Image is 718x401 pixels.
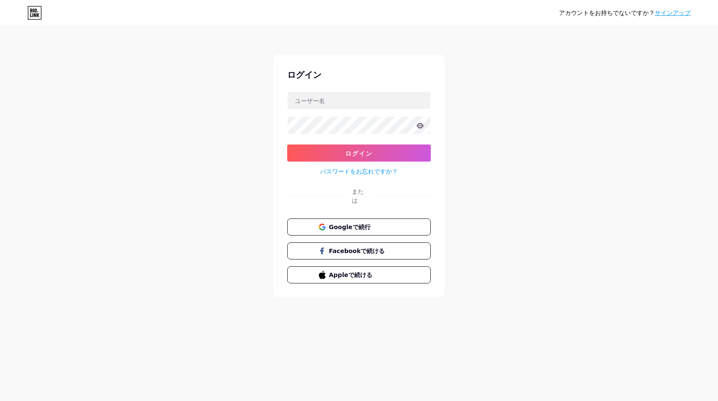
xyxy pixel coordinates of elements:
[287,144,431,162] button: ログイン
[329,224,371,230] font: Googleで続行
[352,188,364,204] font: または
[329,248,385,254] font: Facebookで続ける
[287,242,431,259] button: Facebookで続ける
[287,218,431,236] button: Googleで続行
[320,168,398,175] font: パスワードをお忘れですか？
[288,92,430,109] input: ユーザー名
[329,271,372,278] font: Appleで続ける
[345,150,373,157] font: ログイン
[655,9,691,16] a: サインアップ
[320,167,398,176] a: パスワードをお忘れですか？
[287,266,431,283] button: Appleで続ける
[287,70,321,80] font: ログイン
[559,9,655,16] font: アカウントをお持ちでないですか？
